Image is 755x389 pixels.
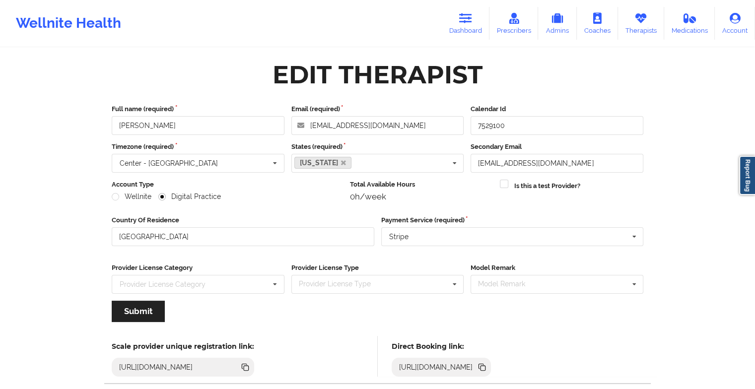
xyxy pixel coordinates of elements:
label: Provider License Category [112,263,284,273]
input: Email [471,154,643,173]
label: Model Remark [471,263,643,273]
a: Admins [538,7,577,40]
div: Model Remark [476,278,540,290]
input: Email address [291,116,464,135]
input: Full name [112,116,284,135]
label: Payment Service (required) [381,215,644,225]
div: Provider License Type [296,278,385,290]
label: Digital Practice [158,193,221,201]
div: Edit Therapist [273,59,482,90]
div: 0h/week [350,192,493,201]
a: Account [715,7,755,40]
a: Dashboard [442,7,489,40]
a: Coaches [577,7,618,40]
label: Calendar Id [471,104,643,114]
input: Calendar Id [471,116,643,135]
label: Is this a test Provider? [514,181,580,191]
label: Timezone (required) [112,142,284,152]
a: [US_STATE] [294,157,352,169]
div: [URL][DOMAIN_NAME] [395,362,477,372]
div: Stripe [389,233,409,240]
label: Secondary Email [471,142,643,152]
label: Country Of Residence [112,215,374,225]
a: Medications [664,7,715,40]
a: Prescribers [489,7,539,40]
button: Submit [112,301,165,322]
div: Provider License Category [120,281,206,288]
div: Center - [GEOGRAPHIC_DATA] [120,160,218,167]
label: Total Available Hours [350,180,493,190]
label: Full name (required) [112,104,284,114]
h5: Scale provider unique registration link: [112,342,254,351]
h5: Direct Booking link: [392,342,491,351]
label: Account Type [112,180,343,190]
div: [URL][DOMAIN_NAME] [115,362,197,372]
label: Provider License Type [291,263,464,273]
label: States (required) [291,142,464,152]
label: Email (required) [291,104,464,114]
label: Wellnite [112,193,151,201]
a: Therapists [618,7,664,40]
a: Report Bug [739,156,755,195]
